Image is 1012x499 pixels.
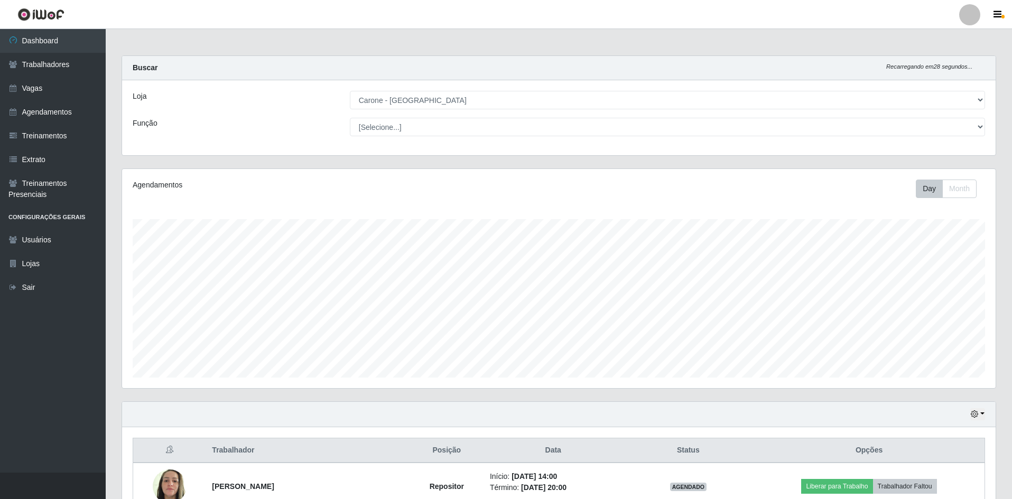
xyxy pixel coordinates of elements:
strong: Buscar [133,63,157,72]
th: Trabalhador [206,438,410,463]
time: [DATE] 20:00 [521,483,567,492]
li: Início: [490,471,617,482]
th: Posição [410,438,484,463]
div: Toolbar with button groups [916,180,985,198]
th: Opções [754,438,985,463]
i: Recarregando em 28 segundos... [886,63,972,70]
label: Função [133,118,157,129]
strong: [PERSON_NAME] [212,482,274,491]
button: Day [916,180,943,198]
span: AGENDADO [670,483,707,491]
th: Status [623,438,754,463]
div: First group [916,180,977,198]
button: Month [942,180,977,198]
strong: Repositor [430,482,464,491]
label: Loja [133,91,146,102]
button: Liberar para Trabalho [801,479,872,494]
div: Agendamentos [133,180,479,191]
button: Trabalhador Faltou [873,479,937,494]
time: [DATE] 14:00 [512,472,557,481]
th: Data [484,438,623,463]
li: Término: [490,482,617,493]
img: CoreUI Logo [17,8,64,21]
